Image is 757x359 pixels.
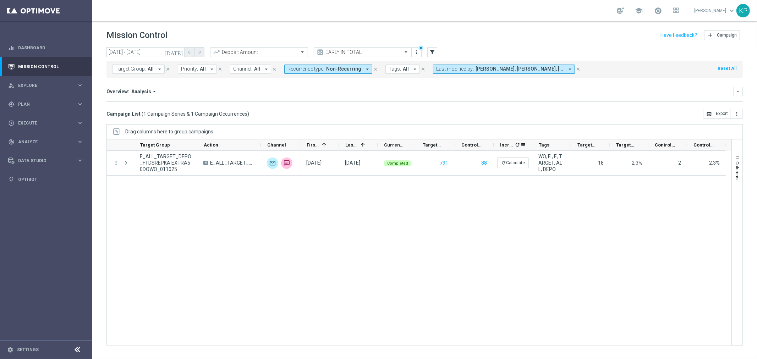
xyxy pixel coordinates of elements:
button: lightbulb Optibot [8,177,84,182]
i: arrow_drop_down [412,66,418,72]
div: KP [736,4,750,17]
i: person_search [8,82,15,89]
button: add Campaign [704,30,740,40]
button: equalizer Dashboard [8,45,84,51]
i: more_vert [414,49,419,55]
button: Last modified by: [PERSON_NAME], [PERSON_NAME], [PERSON_NAME] arrow_drop_down [433,65,575,74]
span: Execute [18,121,77,125]
i: close [421,67,426,72]
h3: Campaign List [106,111,249,117]
i: close [218,67,223,72]
span: First in Range [307,142,319,148]
div: Execute [8,120,77,126]
span: Increase [500,142,514,148]
i: track_changes [8,139,15,145]
span: Completed [387,161,408,166]
span: Control Response Rate [693,142,714,148]
div: 01 Oct 2025, Wednesday [306,160,322,166]
i: open_in_browser [706,111,712,117]
i: preview [317,49,324,56]
span: Target Group: [115,66,146,72]
button: Data Studio keyboard_arrow_right [8,158,84,164]
h1: Mission Control [106,30,168,40]
i: close [165,67,170,72]
span: Priority: [181,66,198,72]
button: 791 [439,159,449,167]
i: settings [7,347,13,353]
i: arrow_drop_down [151,88,158,95]
i: add [707,32,713,38]
span: Target Group [140,142,170,148]
span: E_ALL_TARGET_DEPO_FTDSREPKA EXTRA50DOWO_011025 [140,153,191,172]
i: [DATE] [164,49,183,55]
ng-select: Deposit Amount [210,47,308,57]
span: Non-Recurring [326,66,361,72]
span: WO, E , E, TARGET, ALL, DEPO [538,153,565,172]
span: Calculate column [514,141,520,149]
a: Dashboard [18,38,83,57]
i: filter_alt [429,49,435,55]
button: close [217,65,223,73]
img: Optimail [267,158,278,169]
span: ) [247,111,249,117]
button: Mission Control [8,64,84,70]
span: Tags [539,142,549,148]
i: refresh [501,160,506,165]
button: close [575,65,581,73]
img: SMS [281,158,292,169]
i: lightbulb [8,176,15,183]
div: Plan [8,101,77,107]
span: Targeted Customers [423,142,443,148]
i: arrow_drop_down [263,66,269,72]
span: A [203,161,208,165]
i: keyboard_arrow_down [736,89,741,94]
button: close [420,65,426,73]
button: [DATE] [163,47,185,58]
span: 2 [678,160,681,166]
button: close [165,65,171,73]
span: Control Responders [655,142,675,148]
div: gps_fixed Plan keyboard_arrow_right [8,101,84,107]
i: arrow_back [187,50,192,55]
colored-tag: Completed [384,160,412,166]
span: Last in Range [345,142,358,148]
input: Have Feedback? [660,33,697,38]
div: person_search Explore keyboard_arrow_right [8,83,84,88]
span: All [148,66,154,72]
span: Recurrence type: [287,66,324,72]
button: keyboard_arrow_down [734,87,743,96]
button: more_vert [113,160,119,166]
span: 2.3% [632,160,642,166]
button: Target Group: All arrow_drop_down [112,65,165,74]
button: 88 [481,159,488,167]
button: open_in_browser Export [703,109,731,119]
span: 1 Campaign Series & 1 Campaign Occurrences [143,111,247,117]
div: Row Groups [125,129,213,134]
div: Explore [8,82,77,89]
span: ( [142,111,143,117]
button: play_circle_outline Execute keyboard_arrow_right [8,120,84,126]
div: There are unsaved changes [418,45,423,50]
button: Reset All [717,65,737,72]
button: filter_alt [427,47,437,57]
i: arrow_forward [197,50,202,55]
span: Columns [735,161,740,179]
span: Drag columns here to group campaigns [125,129,213,134]
span: Targeted Responders [577,142,598,148]
i: keyboard_arrow_right [77,82,83,89]
div: Analyze [8,139,77,145]
button: Analysis arrow_drop_down [129,88,160,95]
div: track_changes Analyze keyboard_arrow_right [8,139,84,145]
i: gps_fixed [8,101,15,107]
i: close [576,67,581,72]
span: Channel [267,142,286,148]
div: 01 Oct 2025, Wednesday [345,160,360,166]
span: 18 [598,160,604,166]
